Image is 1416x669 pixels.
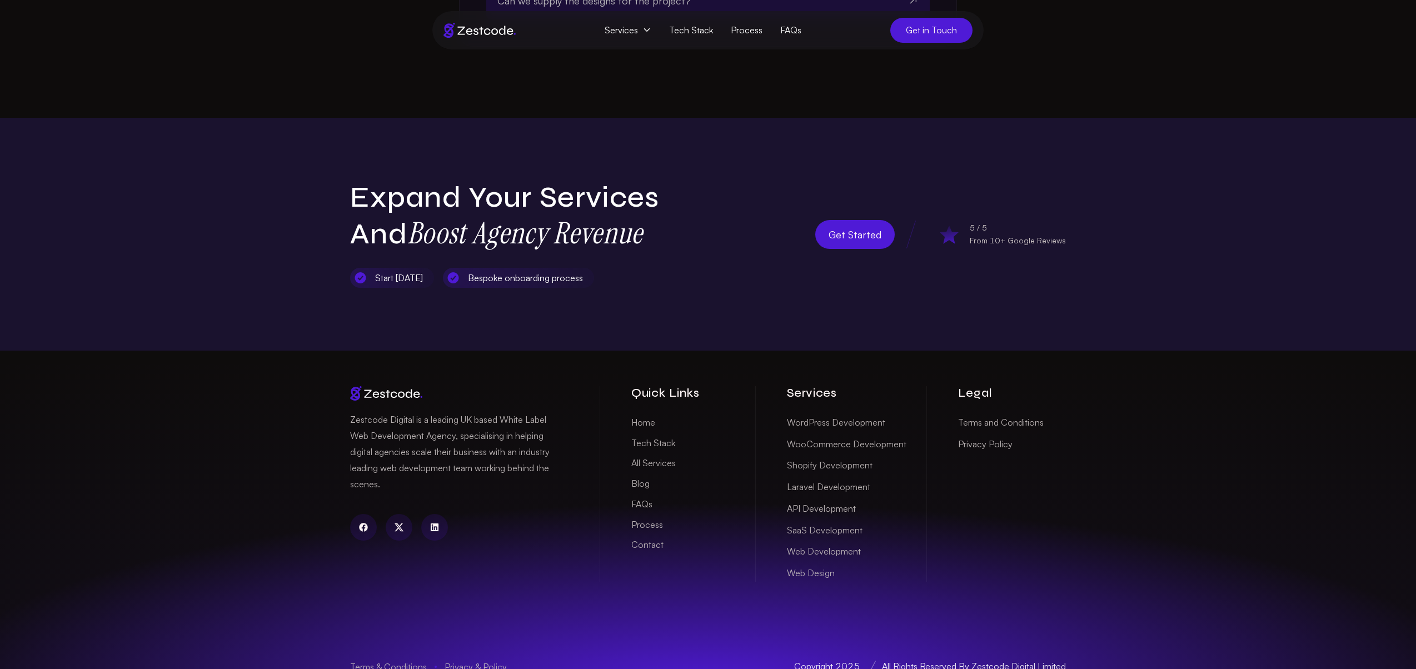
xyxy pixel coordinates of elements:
[631,414,655,431] a: Home
[386,514,412,541] a: twitter
[350,180,697,252] h2: Expand Your Services and
[596,20,660,41] span: Services
[350,412,566,492] p: Zestcode Digital is a leading UK based White Label Web Development Agency, specialising in helpin...
[787,522,862,539] a: SaaS Development
[958,386,1066,401] h3: Legal
[722,20,771,41] a: Process
[958,414,1044,431] a: Terms and Conditions
[631,475,650,492] a: Blog
[631,455,676,472] a: All Services
[350,268,434,288] div: Start [DATE]
[829,227,881,242] span: Get Started
[631,386,724,401] h3: Quick Links
[631,536,664,553] a: Contact
[350,386,422,401] img: Brand logo of zestcode digital
[443,268,594,288] div: Bespoke onboarding process
[958,436,1013,453] a: Privacy Policy
[787,436,906,453] a: WooCommerce Development
[631,435,675,452] a: Tech Stack
[443,23,516,38] img: Brand logo of zestcode digital
[631,516,663,533] a: Process
[350,514,377,541] a: facebook
[631,496,652,513] a: FAQs
[787,565,835,582] a: Web Design
[660,20,722,41] a: Tech Stack
[787,478,870,496] a: Laravel Development
[407,214,643,252] strong: Boost Agency Revenue
[787,457,872,474] a: Shopify Development
[787,500,856,517] a: API Development
[787,414,885,431] a: WordPress Development
[787,386,926,401] h3: Services
[890,18,973,43] a: Get in Touch
[815,220,895,249] a: Get Started
[421,514,448,541] a: linkedin
[970,222,1066,247] div: 5 / 5 From 10+ Google Reviews
[787,543,861,560] a: Web Development
[771,20,810,41] a: FAQs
